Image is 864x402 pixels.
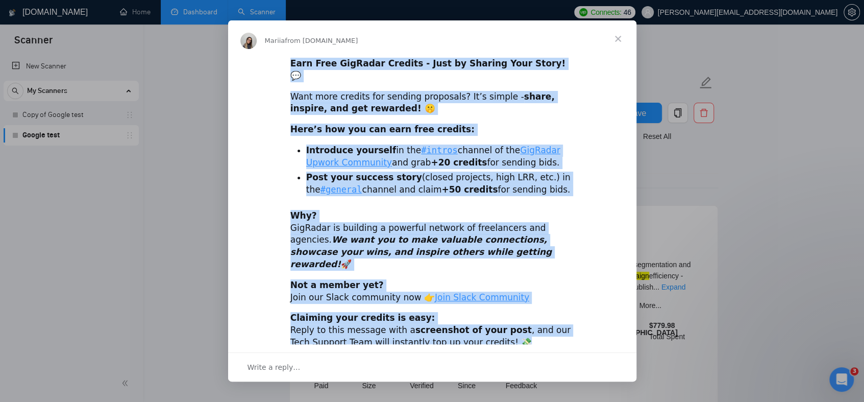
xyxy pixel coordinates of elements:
b: Here’s how you can earn free credits: [290,124,475,134]
div: 💬 [290,58,574,82]
li: (closed projects, high LRR, etc.) in the channel and claim for sending bids. [306,172,574,196]
b: Earn Free GigRadar Credits - Just by Sharing Your Story! [290,58,565,68]
span: Mariia [265,37,285,44]
b: +20 credits [431,157,487,168]
div: Want more credits for sending proposals? It’s simple - [290,91,574,115]
div: Open conversation and reply [228,352,636,382]
a: #intros [421,145,458,155]
div: Join our Slack community now 👉 [290,279,574,304]
a: Join Slack Community [435,292,529,302]
b: screenshot of your post [415,325,532,335]
b: Why? [290,210,317,221]
b: +50 credits [441,184,498,195]
span: Write a reply… [248,361,301,374]
a: #general [320,184,362,195]
div: Reply to this message with a , and our Tech Support Team will instantly top up your credits! 💸 [290,312,574,348]
div: GigRadar is building a powerful network of freelancers and agencies. 🚀 [290,210,574,271]
b: Introduce yourself [306,145,397,155]
span: Close [600,20,636,57]
img: Profile image for Mariia [240,33,257,49]
li: in the channel of the and grab for sending bids. [306,145,574,169]
b: Post your success story [306,172,422,182]
b: Not a member yet? [290,280,384,290]
a: GigRadar Upwork Community [306,145,560,168]
span: from [DOMAIN_NAME] [285,37,358,44]
b: Claiming your credits is easy: [290,313,435,323]
i: We want you to make valuable connections, showcase your wins, and inspire others while getting re... [290,234,552,269]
